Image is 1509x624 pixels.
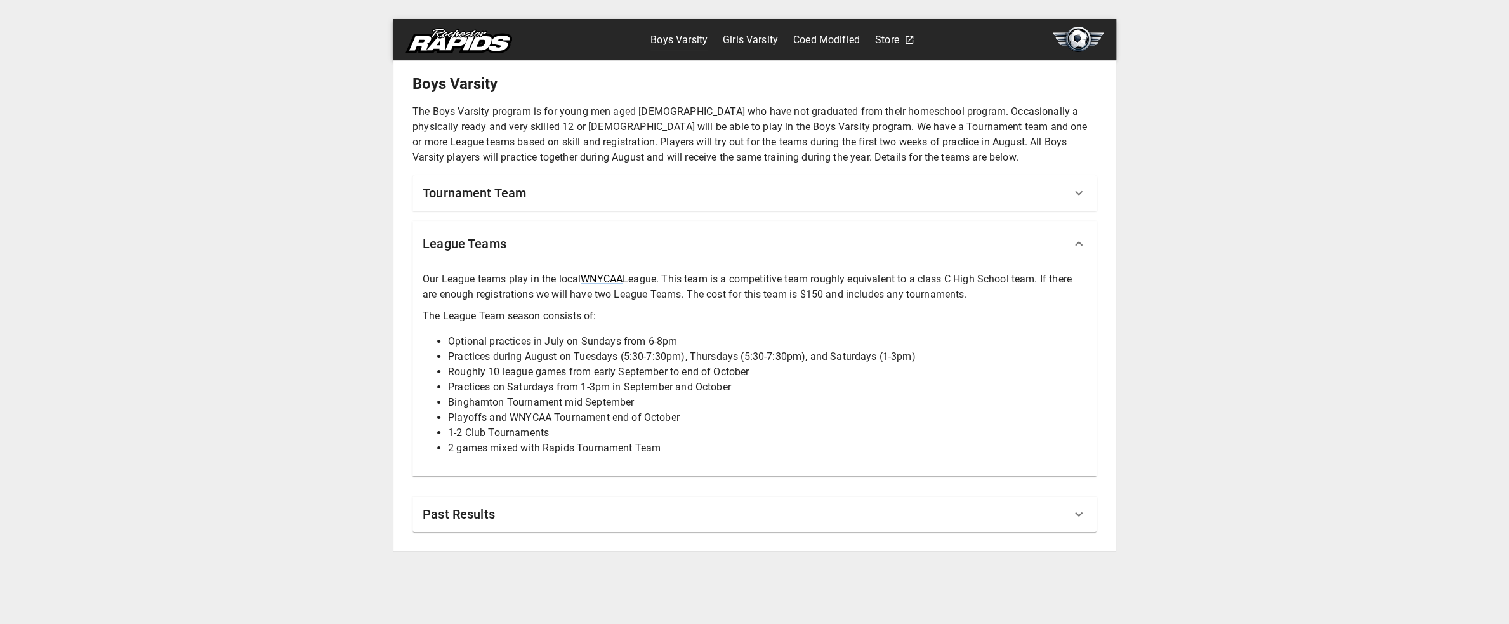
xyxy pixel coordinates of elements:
a: Boys Varsity [650,30,708,50]
li: Playoffs and WNYCAA Tournament end of October [448,410,1086,425]
h5: Boys Varsity [412,74,1097,94]
a: Store [875,30,899,50]
li: Binghamton Tournament mid September [448,395,1086,410]
li: 1-2 Club Tournaments [448,425,1086,441]
a: WNYCAA [581,273,623,285]
a: Coed Modified [793,30,860,50]
a: Girls Varsity [723,30,778,50]
h6: Past Results [423,504,495,524]
img: soccer.svg [1053,27,1104,52]
div: League Teams [412,221,1097,267]
li: 2 games mixed with Rapids Tournament Team [448,441,1086,456]
div: Past Results [412,496,1097,532]
h6: Tournament Team [423,183,526,203]
div: Tournament Team [412,175,1097,211]
li: Practices on Saturdays from 1-3pm in September and October [448,380,1086,395]
li: Optional practices in July on Sundays from 6-8pm [448,334,1086,349]
img: rapids.svg [405,28,512,53]
h6: League Teams [423,234,506,254]
li: Roughly 10 league games from early September to end of October [448,364,1086,380]
p: The Boys Varsity program is for young men aged [DEMOGRAPHIC_DATA] who have not graduated from the... [412,104,1097,165]
li: Practices during August on Tuesdays (5:30-7:30pm), Thursdays (5:30-7:30pm), and Saturdays (1-3pm) [448,349,1086,364]
p: Our League teams play in the local League. This team is a competitive team roughly equivalent to ... [423,272,1086,302]
p: The League Team season consists of: [423,309,1086,324]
